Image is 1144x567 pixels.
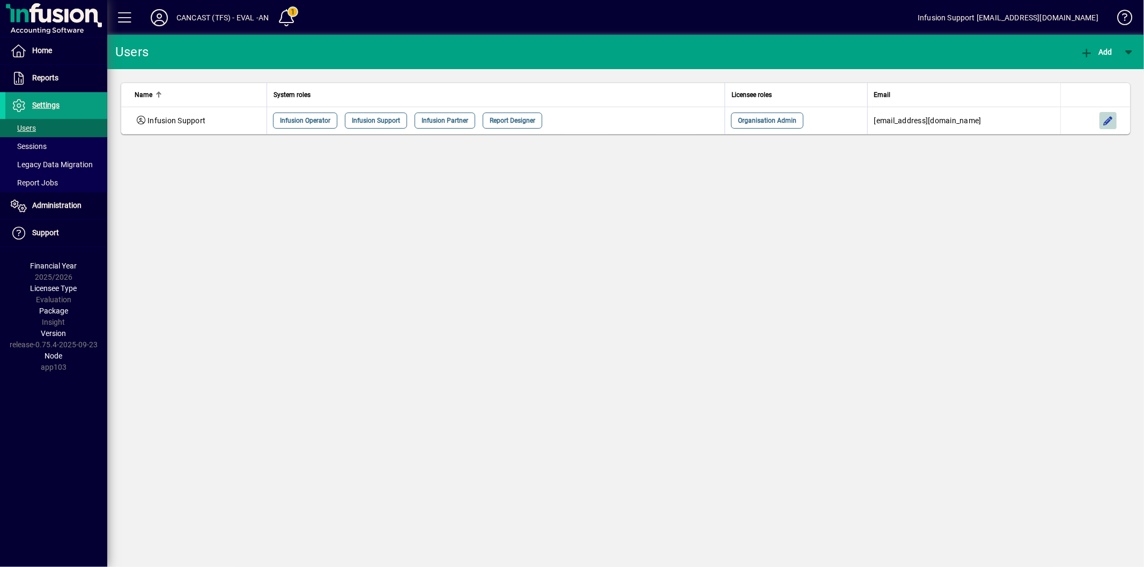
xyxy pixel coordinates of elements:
[135,89,260,101] div: Name
[11,178,58,187] span: Report Jobs
[32,228,59,237] span: Support
[280,115,330,126] span: Infusion Operator
[11,124,36,132] span: Users
[918,9,1098,26] div: Infusion Support [EMAIL_ADDRESS][DOMAIN_NAME]
[5,38,107,64] a: Home
[5,220,107,247] a: Support
[422,115,468,126] span: Infusion Partner
[11,160,93,169] span: Legacy Data Migration
[32,201,82,210] span: Administration
[874,89,891,101] span: Email
[5,65,107,92] a: Reports
[1077,42,1115,62] button: Add
[11,142,47,151] span: Sessions
[32,101,60,109] span: Settings
[147,116,205,125] span: Infusion Support
[5,119,107,137] a: Users
[135,89,152,101] span: Name
[45,352,63,360] span: Node
[874,116,981,125] span: [EMAIL_ADDRESS][DOMAIN_NAME]
[39,307,68,315] span: Package
[5,174,107,192] a: Report Jobs
[1080,48,1112,56] span: Add
[490,115,535,126] span: Report Designer
[142,8,176,27] button: Profile
[32,46,52,55] span: Home
[5,137,107,155] a: Sessions
[31,262,77,270] span: Financial Year
[115,43,161,61] div: Users
[5,192,107,219] a: Administration
[1109,2,1131,37] a: Knowledge Base
[5,155,107,174] a: Legacy Data Migration
[32,73,58,82] span: Reports
[738,115,796,126] span: Organisation Admin
[352,115,400,126] span: Infusion Support
[31,284,77,293] span: Licensee Type
[1099,112,1117,129] button: Edit
[176,9,269,26] div: CANCAST (TFS) - EVAL -AN
[274,89,311,101] span: System roles
[732,89,772,101] span: Licensee roles
[41,329,67,338] span: Version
